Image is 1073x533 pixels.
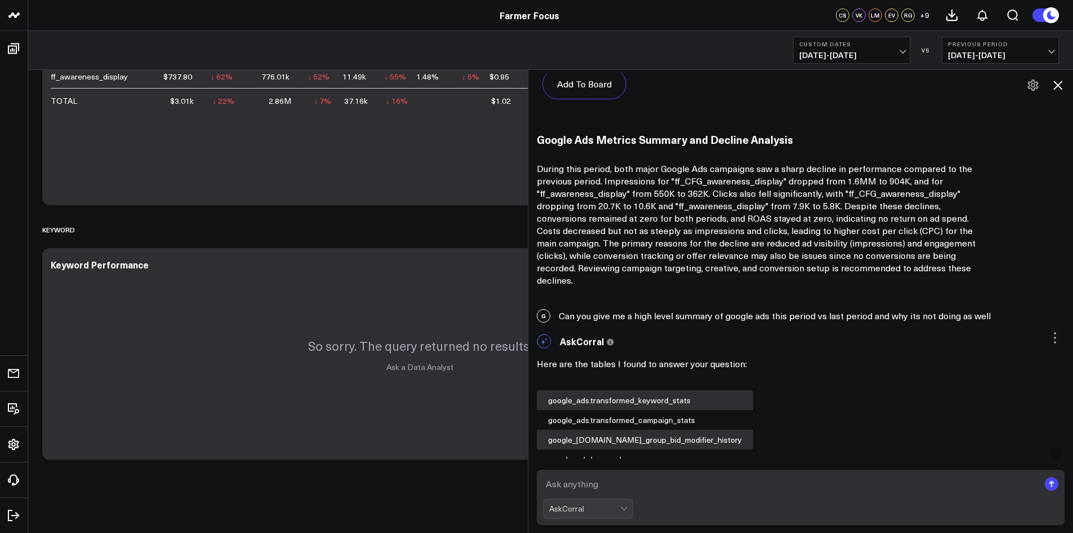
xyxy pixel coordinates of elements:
[344,95,368,107] div: 37.16k
[416,71,439,82] div: 1.48%
[170,95,194,107] div: $3.01k
[799,51,904,60] span: [DATE] - [DATE]
[560,335,604,347] span: AskCorral
[51,258,149,271] div: Keyword Performance
[537,309,550,323] span: G
[852,8,866,22] div: VK
[793,37,910,64] button: Custom Dates[DATE]-[DATE]
[537,390,753,410] div: google_ads.transformed_keyword_stats
[308,337,532,354] p: So sorry. The query returned no results.
[542,69,626,99] button: Add To Board
[211,71,233,82] div: ↓ 62%
[163,71,192,82] div: $737.80
[342,71,366,82] div: 11.49k
[836,8,849,22] div: CS
[918,8,931,22] button: +9
[212,95,234,107] div: ↓ 22%
[314,95,331,107] div: ↓ 7%
[799,41,904,47] b: Custom Dates
[901,8,915,22] div: RG
[51,95,77,107] div: TOTAL
[500,9,559,21] a: Farmer Focus
[51,71,128,82] div: ff_awareness_display
[491,95,511,107] div: $1.02
[885,8,898,22] div: EV
[537,410,753,430] div: google_ads.transformed_campaign_stats
[942,37,1059,64] button: Previous Period[DATE]-[DATE]
[261,71,290,82] div: 776.01k
[537,357,1065,371] p: Here are the tables I found to answer your question:
[537,450,753,469] div: google_ads.keyword
[920,11,929,19] span: + 9
[869,8,882,22] div: LM
[386,95,408,107] div: ↓ 16%
[948,51,1053,60] span: [DATE] - [DATE]
[386,362,453,372] a: Ask a Data Analyst
[537,162,987,287] p: During this period, both major Google Ads campaigns saw a sharp decline in performance compared t...
[384,71,406,82] div: ↓ 55%
[42,217,75,243] div: Keyword
[308,71,330,82] div: ↓ 52%
[549,504,620,513] div: AskCorral
[916,47,936,54] div: VS
[269,95,291,107] div: 2.86M
[462,71,479,82] div: ↓ 5%
[537,430,753,450] div: google_[DOMAIN_NAME]_group_bid_modifier_history
[537,133,987,146] h3: Google Ads Metrics Summary and Decline Analysis
[489,71,509,82] div: $0.95
[948,41,1053,47] b: Previous Period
